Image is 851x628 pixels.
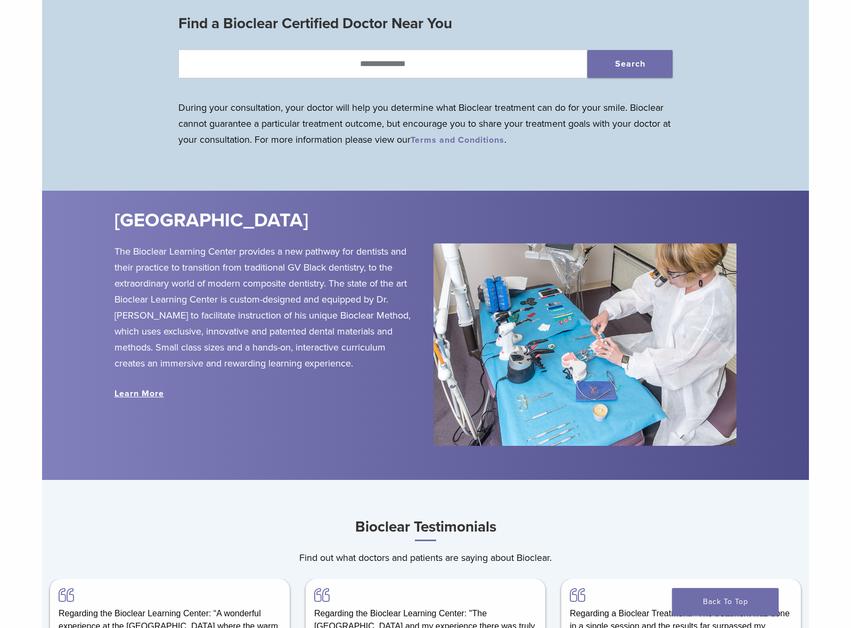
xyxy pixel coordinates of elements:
[411,135,504,145] a: Terms and Conditions
[587,50,673,78] button: Search
[114,243,418,371] p: The Bioclear Learning Center provides a new pathway for dentists and their practice to transition...
[42,514,809,541] h3: Bioclear Testimonials
[114,208,489,233] h2: [GEOGRAPHIC_DATA]
[114,388,164,399] a: Learn More
[178,100,673,148] p: During your consultation, your doctor will help you determine what Bioclear treatment can do for ...
[672,588,779,616] a: Back To Top
[178,11,673,36] h3: Find a Bioclear Certified Doctor Near You
[42,550,809,566] p: Find out what doctors and patients are saying about Bioclear.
